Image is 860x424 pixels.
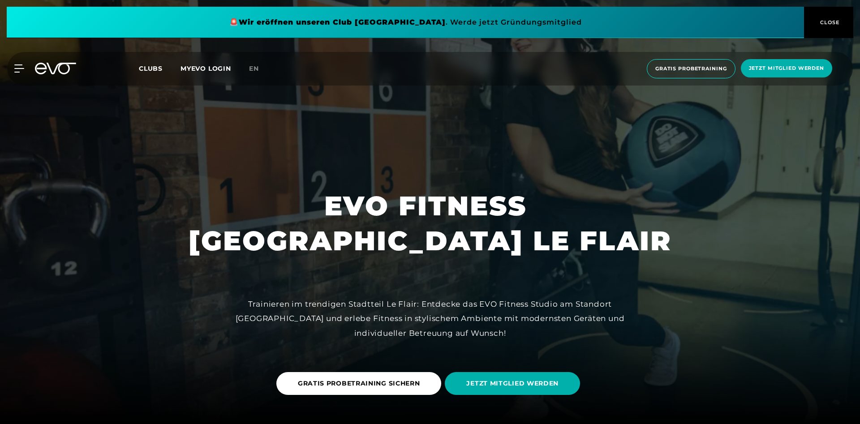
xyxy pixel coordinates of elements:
[655,65,727,73] span: Gratis Probetraining
[189,188,672,258] h1: EVO FITNESS [GEOGRAPHIC_DATA] LE FLAIR
[276,365,445,402] a: GRATIS PROBETRAINING SICHERN
[804,7,853,38] button: CLOSE
[181,64,231,73] a: MYEVO LOGIN
[445,365,584,402] a: JETZT MITGLIED WERDEN
[644,59,738,78] a: Gratis Probetraining
[298,379,420,388] span: GRATIS PROBETRAINING SICHERN
[818,18,840,26] span: CLOSE
[249,64,270,74] a: en
[139,64,163,73] span: Clubs
[228,297,632,340] div: Trainieren im trendigen Stadtteil Le Flair: Entdecke das EVO Fitness Studio am Standort [GEOGRAPH...
[139,64,181,73] a: Clubs
[738,59,835,78] a: Jetzt Mitglied werden
[749,64,824,72] span: Jetzt Mitglied werden
[466,379,559,388] span: JETZT MITGLIED WERDEN
[249,64,259,73] span: en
